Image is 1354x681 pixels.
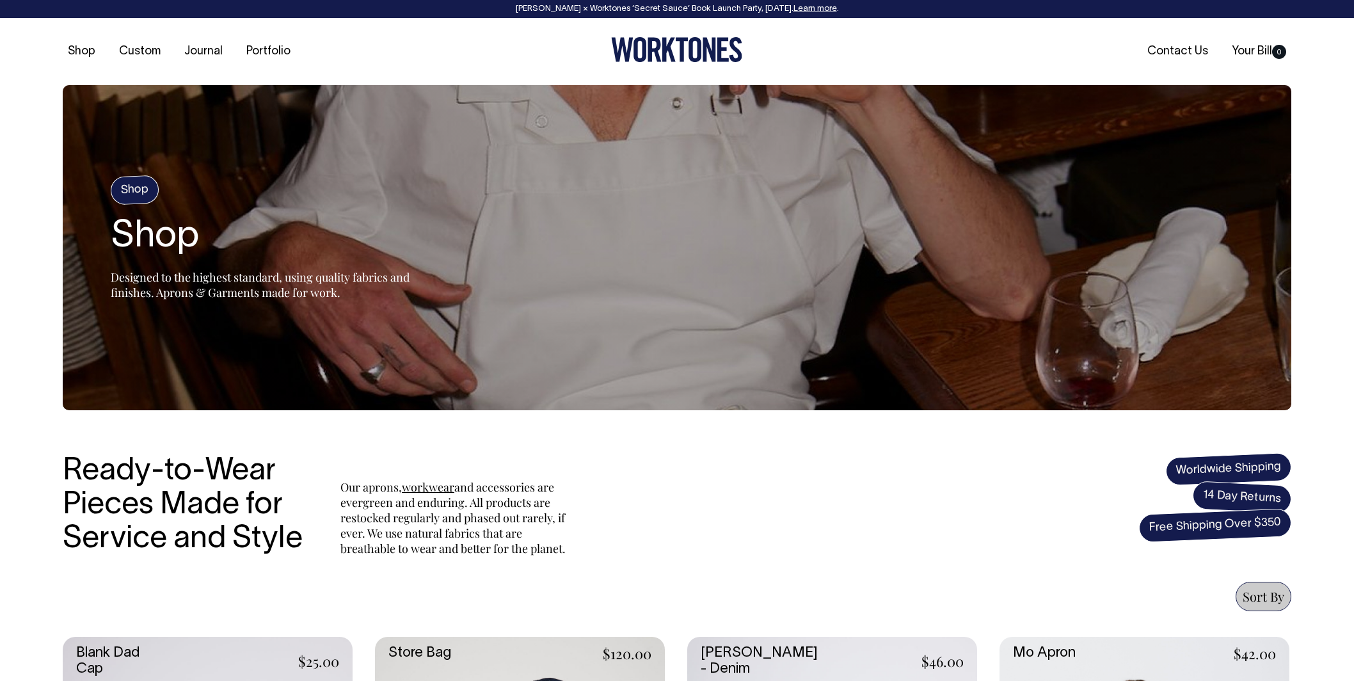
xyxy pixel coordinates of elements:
span: Designed to the highest standard, using quality fabrics and finishes. Aprons & Garments made for ... [111,269,410,300]
p: Our aprons, and accessories are evergreen and enduring. All products are restocked regularly and ... [340,479,571,556]
span: Worldwide Shipping [1165,453,1292,486]
span: Free Shipping Over $350 [1138,508,1292,543]
a: Shop [63,41,100,62]
h4: Shop [110,175,159,205]
a: workwear [402,479,454,495]
a: Custom [114,41,166,62]
a: Contact Us [1142,41,1213,62]
div: [PERSON_NAME] × Worktones ‘Secret Sauce’ Book Launch Party, [DATE]. . [13,4,1341,13]
span: 0 [1272,45,1286,59]
span: Sort By [1243,588,1284,605]
span: 14 Day Returns [1192,481,1292,514]
a: Portfolio [241,41,296,62]
a: Journal [179,41,228,62]
h3: Ready-to-Wear Pieces Made for Service and Style [63,455,312,556]
h2: Shop [111,217,431,258]
a: Learn more [793,5,837,13]
a: Your Bill0 [1227,41,1291,62]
